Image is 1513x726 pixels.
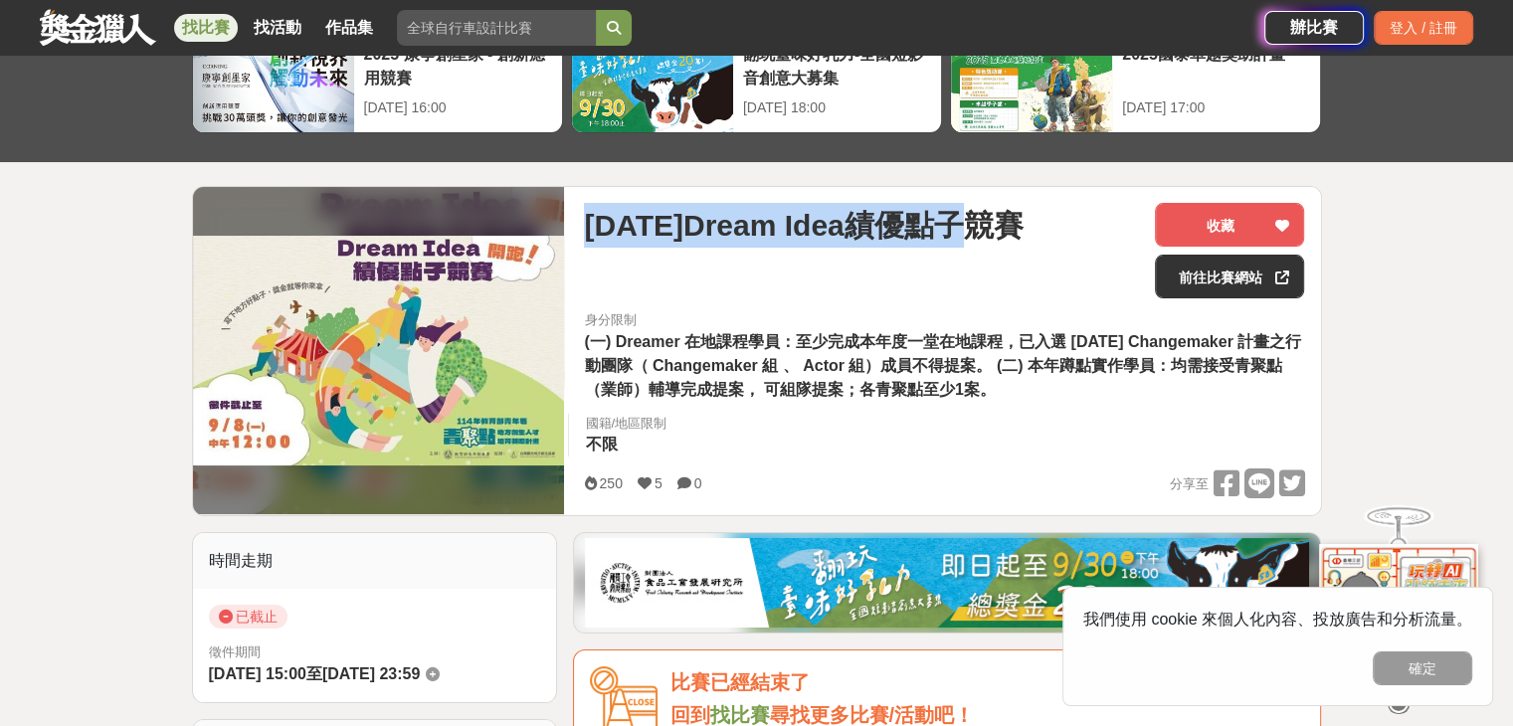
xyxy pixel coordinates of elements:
[669,666,1304,699] div: 比賽已經結束了
[584,333,1301,398] span: (一) Dreamer 在地課程學員：至少完成本年度一堂在地課程，已入選 [DATE] Changemaker 計畫之行動團隊（ Changemaker 組 、 Actor 組）成員不得提案。 ...
[694,475,702,491] span: 0
[174,14,238,42] a: 找比賽
[655,475,662,491] span: 5
[585,414,666,434] div: 國籍/地區限制
[193,533,557,589] div: 時間走期
[1122,43,1310,88] div: 2025國泰卓越獎助計畫
[599,475,622,491] span: 250
[322,665,420,682] span: [DATE] 23:59
[193,236,565,465] img: Cover Image
[1374,11,1473,45] div: 登入 / 註冊
[364,43,552,88] div: 2025 康寧創星家 - 創新應用競賽
[950,32,1321,133] a: 2025國泰卓越獎助計畫[DATE] 17:00
[1122,97,1310,118] div: [DATE] 17:00
[669,704,709,726] span: 回到
[1319,544,1478,676] img: d2146d9a-e6f6-4337-9592-8cefde37ba6b.png
[743,97,931,118] div: [DATE] 18:00
[585,436,617,453] span: 不限
[1373,651,1472,685] button: 確定
[192,32,563,133] a: 2025 康寧創星家 - 創新應用競賽[DATE] 16:00
[571,32,942,133] a: 翻玩臺味好乳力-全國短影音創意大募集[DATE] 18:00
[306,665,322,682] span: 至
[769,704,974,726] span: 尋找更多比賽/活動吧！
[364,97,552,118] div: [DATE] 16:00
[1155,255,1304,298] a: 前往比賽網站
[1169,469,1208,499] span: 分享至
[1083,611,1472,628] span: 我們使用 cookie 來個人化內容、投放廣告和分析流量。
[584,310,1304,330] div: 身分限制
[246,14,309,42] a: 找活動
[1155,203,1304,247] button: 收藏
[709,704,769,726] a: 找比賽
[397,10,596,46] input: 全球自行車設計比賽
[584,203,1023,248] span: [DATE]Dream Idea績優點子競賽
[743,43,931,88] div: 翻玩臺味好乳力-全國短影音創意大募集
[585,538,1309,628] img: 1c81a89c-c1b3-4fd6-9c6e-7d29d79abef5.jpg
[209,644,261,659] span: 徵件期間
[209,605,287,629] span: 已截止
[317,14,381,42] a: 作品集
[209,665,306,682] span: [DATE] 15:00
[1264,11,1364,45] a: 辦比賽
